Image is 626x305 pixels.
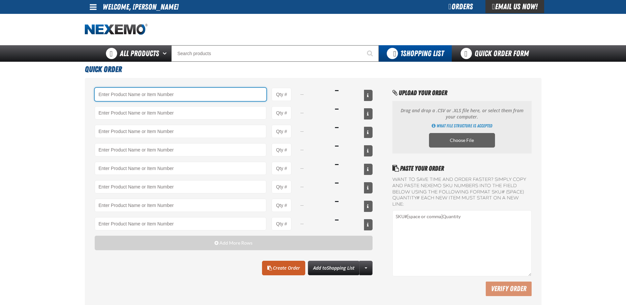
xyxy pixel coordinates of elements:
[272,125,291,138] input: Product Quantity
[452,45,541,62] a: Quick Order Form
[364,164,373,175] button: View All Prices
[171,45,379,62] input: Search
[359,261,373,275] a: More Actions
[272,199,291,212] input: Product Quantity
[85,24,148,35] img: Nexemo logo
[272,143,291,156] input: Product Quantity
[160,45,171,62] button: Open All Products pages
[362,45,379,62] button: Start Searching
[262,261,305,275] a: Create Order
[327,265,354,271] span: Shopping List
[364,127,373,138] button: View All Prices
[379,45,452,62] button: You have 1 Shopping List. Open to view details
[95,106,267,119] : Product
[219,240,252,246] span: Add More Rows
[364,182,373,193] button: View All Prices
[313,265,354,271] span: Add to
[400,49,444,58] span: Shopping List
[95,125,267,138] : Product
[308,261,360,275] button: Add toShopping List
[432,123,492,129] a: Get Directions of how to import multiple products using an CSV, XLSX or ODS file. Opens a popup
[392,88,531,98] h2: Upload Your Order
[392,177,531,208] label: Want to save time and order faster? Simply copy and paste NEXEMO SKU numbers into the field below...
[364,145,373,156] button: View All Prices
[95,199,267,212] : Product
[120,48,159,59] span: All Products
[95,162,267,175] : Product
[95,236,373,250] button: Add More Rows
[364,90,373,101] button: View All Prices
[85,65,122,74] span: Quick Order
[272,106,291,119] input: Product Quantity
[272,162,291,175] input: Product Quantity
[272,88,291,101] input: Product Quantity
[85,24,148,35] a: Home
[95,143,267,156] : Product
[364,201,373,212] button: View All Prices
[392,163,531,173] h2: Paste Your Order
[95,217,267,230] : Product
[95,88,267,101] input: Product
[364,219,373,230] button: View All Prices
[429,133,495,148] label: Choose CSV, XLSX or ODS file to import multiple products. Opens a popup
[272,180,291,193] input: Product Quantity
[399,108,525,120] p: Drag and drop a .CSV or .XLS file here, or select them from your computer.
[95,180,267,193] : Product
[272,217,291,230] input: Product Quantity
[364,108,373,119] button: View All Prices
[400,49,403,58] strong: 1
